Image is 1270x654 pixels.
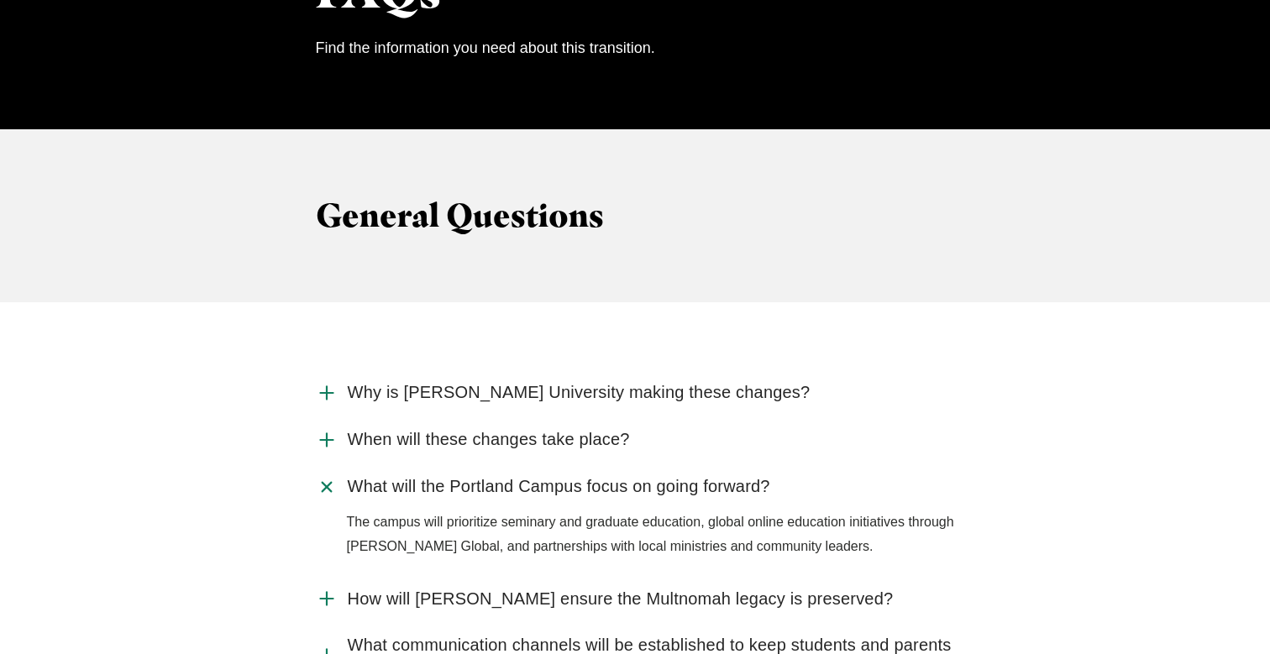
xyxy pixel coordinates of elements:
[348,476,770,497] span: What will the Portland Campus focus on going forward?
[348,382,811,403] span: Why is [PERSON_NAME] University making these changes?
[316,196,955,235] h3: General Questions
[347,510,955,559] p: The campus will prioritize seminary and graduate education, global online education initiatives t...
[348,589,894,610] span: How will [PERSON_NAME] ensure the Multnomah legacy is preserved?
[316,34,955,61] p: Find the information you need about this transition.
[348,429,630,450] span: When will these changes take place?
